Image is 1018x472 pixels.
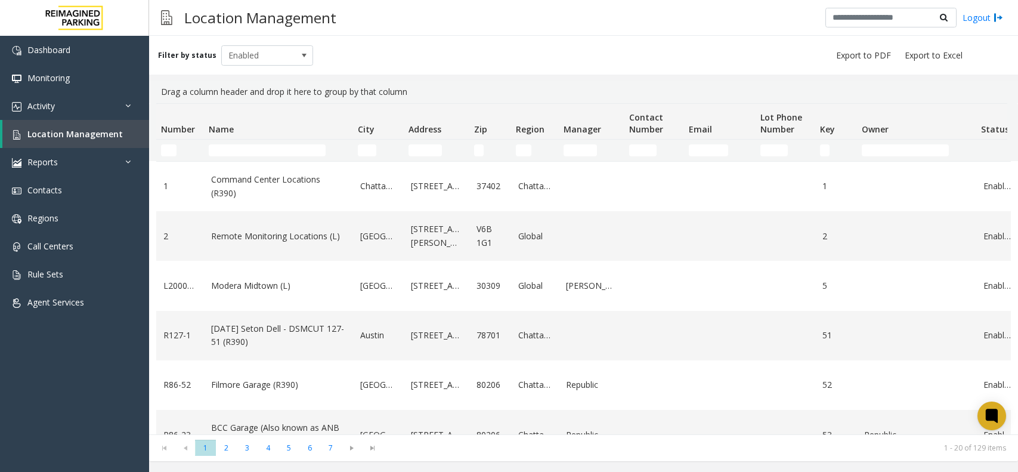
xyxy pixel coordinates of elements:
[822,329,850,342] a: 51
[411,428,462,442] a: [STREET_ADDRESS]
[12,214,21,224] img: 'icon'
[195,440,216,456] span: Page 1
[864,428,969,442] a: Republic
[27,44,70,55] span: Dashboard
[404,140,469,161] td: Address Filter
[820,144,830,156] input: Key Filter
[516,144,531,156] input: Region Filter
[815,140,857,161] td: Key Filter
[364,443,380,453] span: Go to the last page
[211,378,346,391] a: Filmore Garage (R390)
[822,180,850,193] a: 1
[983,329,1011,342] a: Enabled
[760,144,788,156] input: Lot Phone Number Filter
[689,124,712,135] span: Email
[12,130,21,140] img: 'icon'
[476,279,504,292] a: 30309
[149,103,1018,434] div: Data table
[624,140,684,161] td: Contact Number Filter
[27,100,55,112] span: Activity
[163,180,197,193] a: 1
[684,140,756,161] td: Email Filter
[12,298,21,308] img: 'icon'
[211,322,346,349] a: [DATE] Seton Dell - DSMCUT 127-51 (R390)
[12,158,21,168] img: 'icon'
[211,173,346,200] a: Command Center Locations (R390)
[559,140,624,161] td: Manager Filter
[411,279,462,292] a: [STREET_ADDRESS]
[209,124,234,135] span: Name
[566,428,617,442] a: Republic
[900,47,967,64] button: Export to Excel
[411,329,462,342] a: [STREET_ADDRESS]
[983,279,1011,292] a: Enabled
[163,378,197,391] a: R86-52
[156,81,1011,103] div: Drag a column header and drop it here to group by that column
[516,124,544,135] span: Region
[905,50,963,61] span: Export to Excel
[362,440,383,456] span: Go to the last page
[518,180,552,193] a: Chattanooga
[822,230,850,243] a: 2
[518,230,552,243] a: Global
[216,440,237,456] span: Page 2
[163,329,197,342] a: R127-1
[862,124,889,135] span: Owner
[178,3,342,32] h3: Location Management
[158,50,216,61] label: Filter by status
[12,242,21,252] img: 'icon'
[344,443,360,453] span: Go to the next page
[211,230,346,243] a: Remote Monitoring Locations (L)
[963,11,1003,24] a: Logout
[976,140,1018,161] td: Status Filter
[760,112,802,135] span: Lot Phone Number
[983,428,1011,442] a: Enabled
[211,421,346,448] a: BCC Garage (Also known as ANB Garage) (R390)
[12,74,21,84] img: 'icon'
[27,156,58,168] span: Reports
[360,378,397,391] a: [GEOGRAPHIC_DATA]
[163,230,197,243] a: 2
[161,3,172,32] img: pageIcon
[204,140,353,161] td: Name Filter
[156,140,204,161] td: Number Filter
[994,11,1003,24] img: logout
[27,184,62,196] span: Contacts
[341,440,362,456] span: Go to the next page
[983,230,1011,243] a: Enabled
[983,378,1011,391] a: Enabled
[12,46,21,55] img: 'icon'
[27,212,58,224] span: Regions
[12,186,21,196] img: 'icon'
[836,50,891,61] span: Export to PDF
[409,124,441,135] span: Address
[299,440,320,456] span: Page 6
[360,230,397,243] a: [GEOGRAPHIC_DATA]
[360,428,397,442] a: [GEOGRAPHIC_DATA]
[476,180,504,193] a: 37402
[474,144,484,156] input: Zip Filter
[862,144,949,156] input: Owner Filter
[831,47,896,64] button: Export to PDF
[689,144,728,156] input: Email Filter
[222,46,295,65] span: Enabled
[518,428,552,442] a: Chattanooga
[566,378,617,391] a: Republic
[857,140,976,161] td: Owner Filter
[411,180,462,193] a: [STREET_ADDRESS]
[360,329,397,342] a: Austin
[12,102,21,112] img: 'icon'
[411,378,462,391] a: [STREET_ADDRESS]
[566,279,617,292] a: [PERSON_NAME]
[360,279,397,292] a: [GEOGRAPHIC_DATA]
[629,144,657,156] input: Contact Number Filter
[358,124,375,135] span: City
[358,144,376,156] input: City Filter
[518,329,552,342] a: Chattanooga
[27,240,73,252] span: Call Centers
[820,124,835,135] span: Key
[2,120,149,148] a: Location Management
[163,428,197,442] a: R86-23
[476,428,504,442] a: 80206
[518,378,552,391] a: Chattanooga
